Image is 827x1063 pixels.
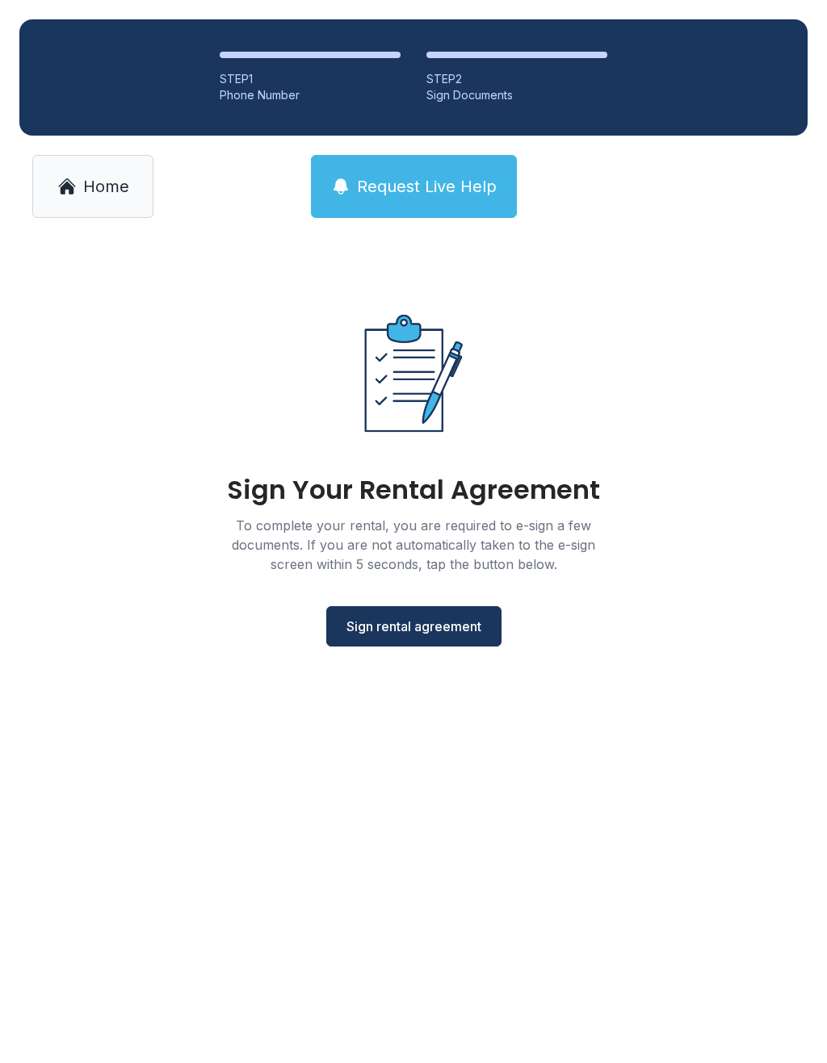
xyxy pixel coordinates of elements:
[212,516,615,574] div: To complete your rental, you are required to e-sign a few documents. If you are not automatically...
[426,71,607,87] div: STEP 2
[357,175,497,198] span: Request Live Help
[227,477,600,503] div: Sign Your Rental Agreement
[426,87,607,103] div: Sign Documents
[83,175,129,198] span: Home
[346,617,481,636] span: Sign rental agreement
[220,71,401,87] div: STEP 1
[330,289,497,458] img: Rental agreement document illustration
[220,87,401,103] div: Phone Number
